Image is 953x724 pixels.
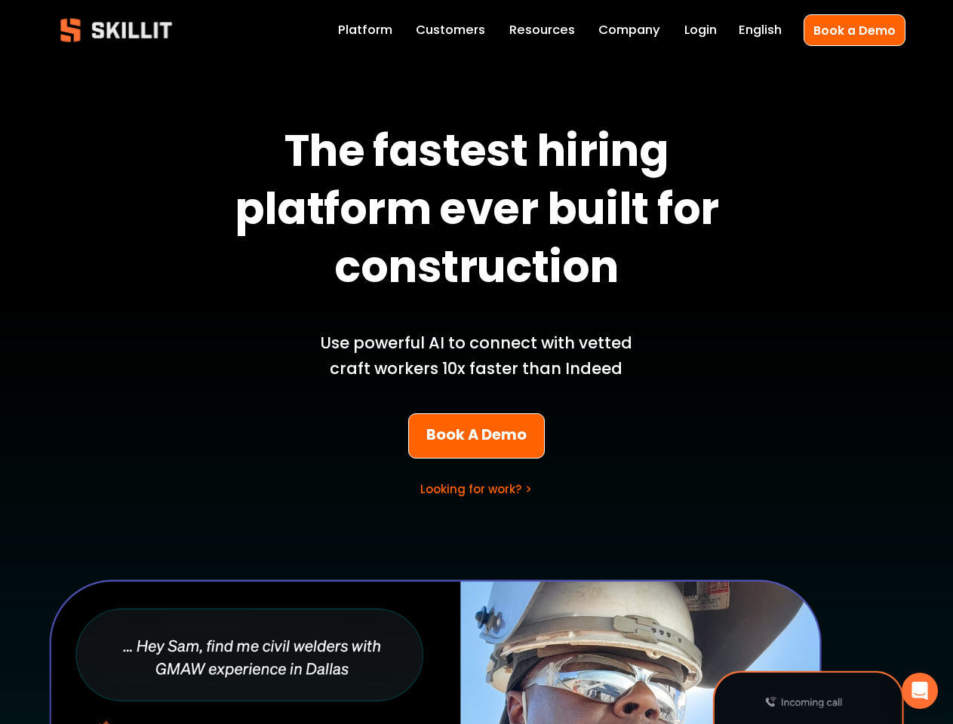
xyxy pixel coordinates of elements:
[598,20,660,41] a: Company
[804,14,905,45] a: Book a Demo
[509,20,575,41] a: folder dropdown
[509,21,575,40] span: Resources
[338,20,392,41] a: Platform
[739,20,782,41] div: language picker
[235,118,727,308] strong: The fastest hiring platform ever built for construction
[408,413,544,459] a: Book A Demo
[902,673,938,709] div: Open Intercom Messenger
[300,330,653,382] p: Use powerful AI to connect with vetted craft workers 10x faster than Indeed
[420,481,532,497] a: Looking for work? >
[684,20,717,41] a: Login
[416,20,485,41] a: Customers
[739,21,782,40] span: English
[48,8,185,53] img: Skillit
